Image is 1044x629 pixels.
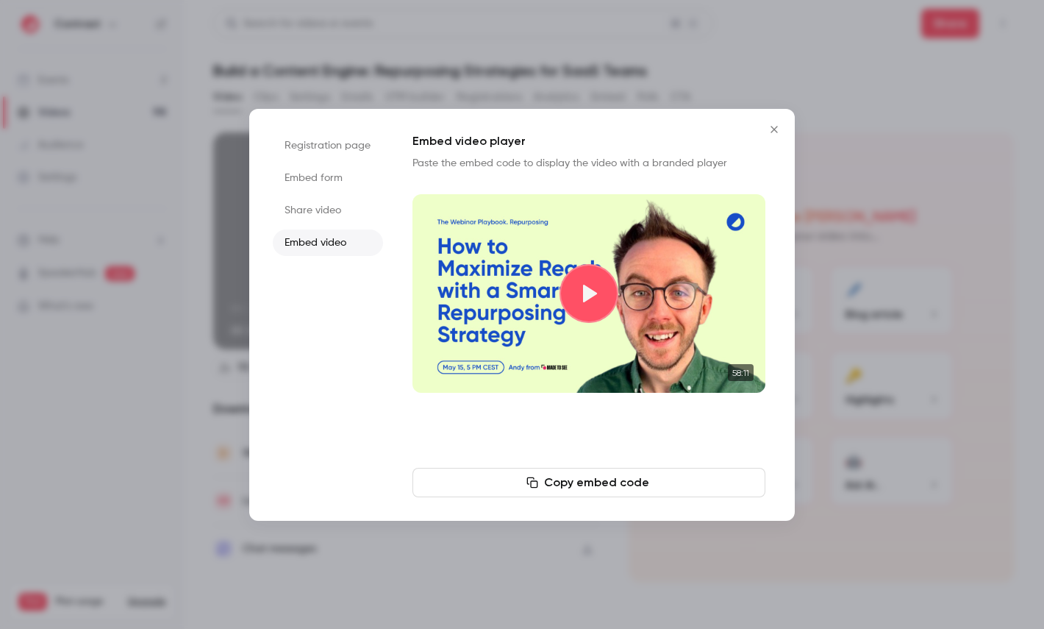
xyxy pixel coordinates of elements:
button: Copy embed code [412,468,765,497]
section: Cover [412,194,765,393]
li: Embed form [273,165,383,191]
time: 58:11 [728,364,754,381]
button: Close [759,115,789,144]
li: Registration page [273,132,383,159]
li: Embed video [273,230,383,256]
button: Play video [559,264,618,323]
li: Share video [273,197,383,224]
h1: Embed video player [412,132,765,150]
p: Paste the embed code to display the video with a branded player [412,156,765,171]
